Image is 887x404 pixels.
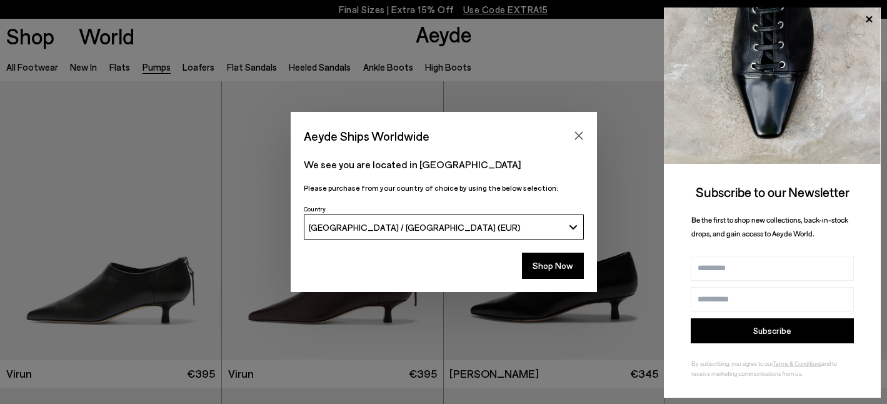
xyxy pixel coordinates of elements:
a: Terms & Conditions [773,360,821,367]
button: Subscribe [691,318,854,343]
button: Close [569,126,588,145]
span: Subscribe to our Newsletter [696,184,849,199]
img: ca3f721fb6ff708a270709c41d776025.jpg [664,8,881,164]
span: [GEOGRAPHIC_DATA] / [GEOGRAPHIC_DATA] (EUR) [309,222,521,233]
p: We see you are located in [GEOGRAPHIC_DATA] [304,157,584,172]
span: Aeyde Ships Worldwide [304,125,429,147]
button: Shop Now [522,253,584,279]
span: By subscribing, you agree to our [691,360,773,367]
span: Country [304,205,326,213]
span: Be the first to shop new collections, back-in-stock drops, and gain access to Aeyde World. [691,215,848,238]
p: Please purchase from your country of choice by using the below selection: [304,182,584,194]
